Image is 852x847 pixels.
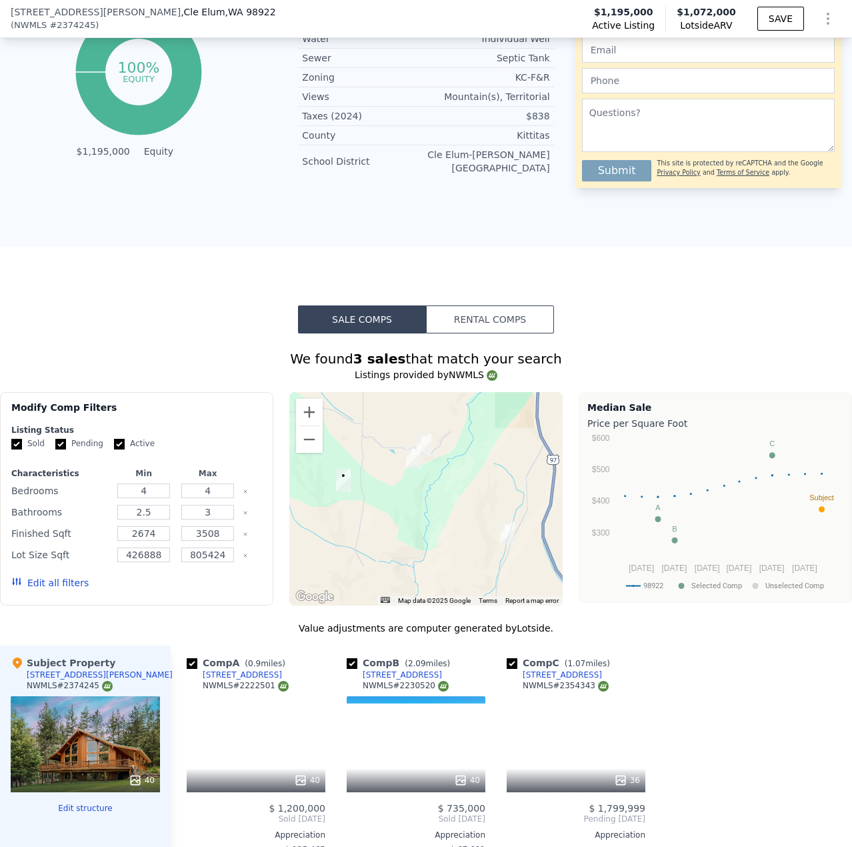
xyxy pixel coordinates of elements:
[426,90,550,103] div: Mountain(s), Territorial
[363,680,449,692] div: NWMLS # 2230520
[298,305,426,333] button: Sale Comps
[187,670,282,680] a: [STREET_ADDRESS]
[27,680,113,692] div: NWMLS # 2374245
[523,670,602,680] div: [STREET_ADDRESS]
[293,588,337,606] img: Google
[677,19,736,32] span: Lotside ARV
[114,438,155,450] label: Active
[302,90,426,103] div: Views
[792,564,817,573] text: [DATE]
[11,5,181,19] span: [STREET_ADDRESS][PERSON_NAME]
[187,656,291,670] div: Comp A
[426,109,550,123] div: $838
[129,774,155,787] div: 40
[347,670,442,680] a: [STREET_ADDRESS]
[657,169,700,176] a: Privacy Policy
[296,426,323,453] button: Zoom out
[727,564,752,573] text: [DATE]
[399,659,455,668] span: ( miles)
[243,553,248,558] button: Clear
[759,564,785,573] text: [DATE]
[582,68,835,93] input: Phone
[11,803,160,814] button: Edit structure
[454,774,480,787] div: 40
[76,144,131,159] td: $1,195,000
[11,401,262,425] div: Modify Comp Filters
[567,659,585,668] span: 1.07
[141,144,201,159] td: Equity
[347,814,485,824] span: Sold [DATE]
[11,468,109,479] div: Characteristics
[672,525,677,533] text: B
[587,433,840,600] svg: A chart.
[426,305,554,333] button: Rental Comps
[187,830,325,840] div: Appreciation
[353,351,406,367] strong: 3 sales
[614,774,640,787] div: 36
[587,401,843,414] div: Median Sale
[11,482,109,500] div: Bedrooms
[757,7,804,31] button: SAVE
[559,659,615,668] span: ( miles)
[203,670,282,680] div: [STREET_ADDRESS]
[417,434,431,456] div: 2697 Hidden Valley Rd
[815,5,841,32] button: Show Options
[243,510,248,516] button: Clear
[55,439,66,450] input: Pending
[187,814,325,824] span: Sold [DATE]
[487,370,497,381] img: NWMLS Logo
[302,71,426,84] div: Zoning
[691,582,742,590] text: Selected Comp
[294,774,320,787] div: 40
[302,51,426,65] div: Sewer
[243,532,248,537] button: Clear
[582,37,835,63] input: Email
[225,7,276,17] span: , WA 98922
[203,680,289,692] div: NWMLS # 2222501
[11,656,115,670] div: Subject Property
[11,546,109,564] div: Lot Size Sqft
[269,803,325,814] span: $ 1,200,000
[592,19,655,32] span: Active Listing
[296,399,323,426] button: Zoom in
[117,59,159,76] tspan: 100%
[587,414,843,433] div: Price per Square Foot
[11,503,109,522] div: Bathrooms
[11,524,109,543] div: Finished Sqft
[523,680,609,692] div: NWMLS # 2354343
[582,160,652,181] button: Submit
[11,19,99,32] div: ( )
[278,681,289,692] img: NWMLS Logo
[592,496,610,506] text: $400
[114,439,125,450] input: Active
[102,681,113,692] img: NWMLS Logo
[426,71,550,84] div: KC-F&R
[302,155,426,168] div: School District
[592,465,610,474] text: $500
[479,597,497,604] a: Terms
[27,670,173,680] div: [STREET_ADDRESS][PERSON_NAME]
[179,468,237,479] div: Max
[629,564,654,573] text: [DATE]
[302,129,426,142] div: County
[406,446,421,468] div: 2582 Hidden Valley Rd
[655,504,661,512] text: A
[592,434,610,443] text: $600
[438,803,485,814] span: $ 735,000
[677,7,736,17] span: $1,072,000
[695,564,720,573] text: [DATE]
[507,830,645,840] div: Appreciation
[55,438,103,450] label: Pending
[426,129,550,142] div: Kittitas
[809,494,834,502] text: Subject
[381,597,390,603] button: Keyboard shortcuts
[11,439,22,450] input: Sold
[438,681,449,692] img: NWMLS Logo
[426,51,550,65] div: Septic Tank
[243,489,248,494] button: Clear
[363,670,442,680] div: [STREET_ADDRESS]
[11,576,89,590] button: Edit all filters
[302,32,426,45] div: Water
[293,588,337,606] a: Open this area in Google Maps (opens a new window)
